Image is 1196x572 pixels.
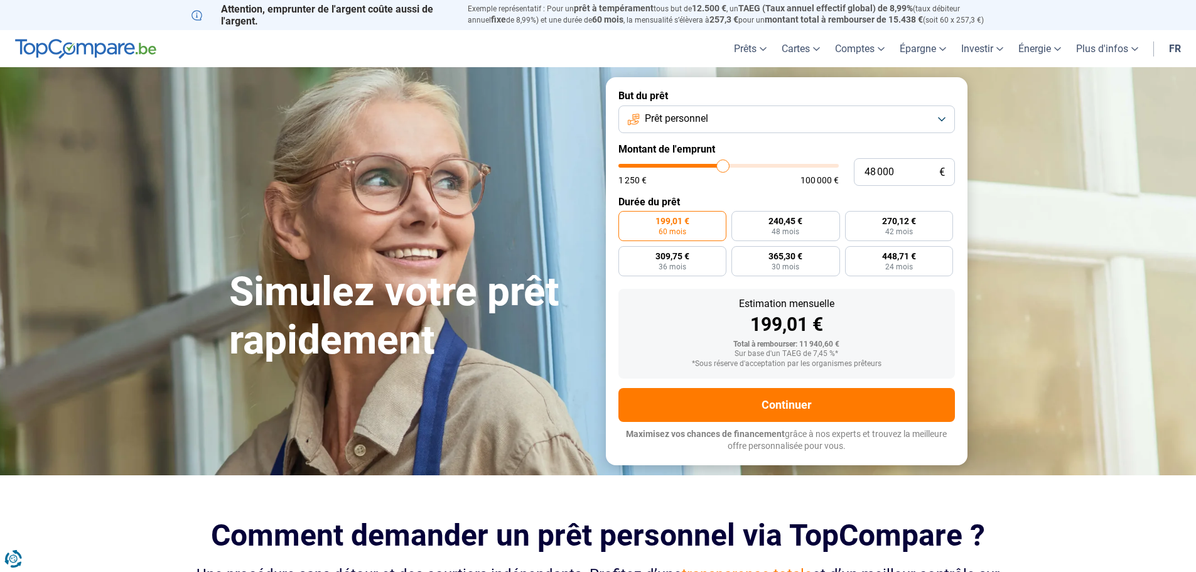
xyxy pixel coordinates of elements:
[628,315,945,334] div: 199,01 €
[618,176,647,185] span: 1 250 €
[655,217,689,225] span: 199,01 €
[618,90,955,102] label: But du prêt
[726,30,774,67] a: Prêts
[191,518,1005,553] h2: Comment demander un prêt personnel via TopCompare ?
[645,112,708,126] span: Prêt personnel
[491,14,506,24] span: fixe
[191,3,453,27] p: Attention, emprunter de l'argent coûte aussi de l'argent.
[229,268,591,365] h1: Simulez votre prêt rapidement
[774,30,827,67] a: Cartes
[882,217,916,225] span: 270,12 €
[885,263,913,271] span: 24 mois
[892,30,954,67] a: Épargne
[1069,30,1146,67] a: Plus d'infos
[618,388,955,422] button: Continuer
[618,428,955,453] p: grâce à nos experts et trouvez la meilleure offre personnalisée pour vous.
[1011,30,1069,67] a: Énergie
[827,30,892,67] a: Comptes
[800,176,839,185] span: 100 000 €
[628,299,945,309] div: Estimation mensuelle
[765,14,923,24] span: montant total à rembourser de 15.438 €
[885,228,913,235] span: 42 mois
[692,3,726,13] span: 12.500 €
[618,143,955,155] label: Montant de l'emprunt
[772,228,799,235] span: 48 mois
[592,14,623,24] span: 60 mois
[618,105,955,133] button: Prêt personnel
[768,252,802,261] span: 365,30 €
[954,30,1011,67] a: Investir
[882,252,916,261] span: 448,71 €
[768,217,802,225] span: 240,45 €
[628,360,945,369] div: *Sous réserve d'acceptation par les organismes prêteurs
[468,3,1005,26] p: Exemple représentatif : Pour un tous but de , un (taux débiteur annuel de 8,99%) et une durée de ...
[772,263,799,271] span: 30 mois
[618,196,955,208] label: Durée du prêt
[628,340,945,349] div: Total à rembourser: 11 940,60 €
[1161,30,1188,67] a: fr
[709,14,738,24] span: 257,3 €
[655,252,689,261] span: 309,75 €
[628,350,945,359] div: Sur base d'un TAEG de 7,45 %*
[626,429,785,439] span: Maximisez vos chances de financement
[738,3,913,13] span: TAEG (Taux annuel effectif global) de 8,99%
[15,39,156,59] img: TopCompare
[574,3,654,13] span: prêt à tempérament
[659,263,686,271] span: 36 mois
[939,167,945,178] span: €
[659,228,686,235] span: 60 mois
